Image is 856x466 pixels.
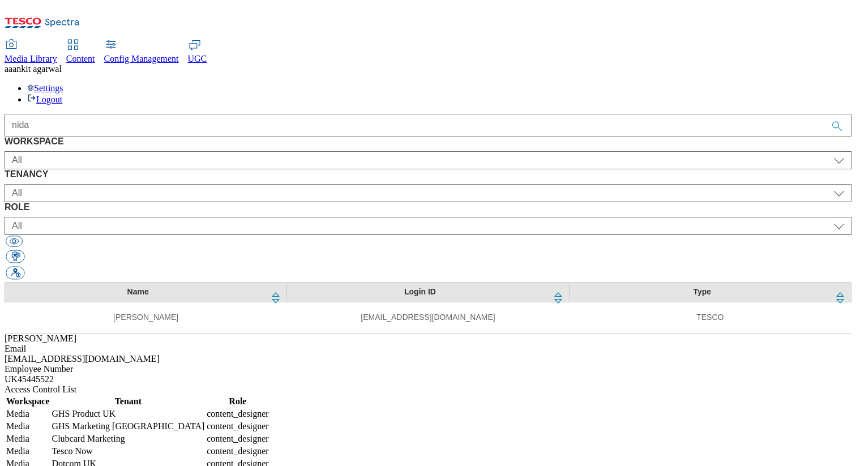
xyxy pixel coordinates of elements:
[569,302,851,333] td: TESCO
[576,287,828,297] div: Type
[5,334,76,343] span: [PERSON_NAME]
[6,433,50,444] td: Media
[5,114,851,136] input: Accessible label text
[188,40,207,64] a: UGC
[12,64,62,74] span: ankit agarwal
[206,433,269,444] td: content_designer
[5,169,851,179] label: TENANCY
[6,408,50,420] td: Media
[188,54,207,63] span: UGC
[51,408,205,420] td: GHS Product UK
[5,302,287,333] td: [PERSON_NAME]
[66,54,95,63] span: Content
[5,54,57,63] span: Media Library
[12,287,264,297] div: Name
[5,64,12,74] span: aa
[27,83,63,93] a: Settings
[5,364,851,374] div: Employee Number
[5,384,851,395] div: Access Control List
[51,446,205,457] td: Tesco Now
[104,40,179,64] a: Config Management
[5,202,851,212] label: ROLE
[206,446,269,457] td: content_designer
[6,396,50,407] th: Workspace
[5,136,851,147] label: WORKSPACE
[206,408,269,420] td: content_designer
[6,421,50,432] td: Media
[5,354,851,364] div: [EMAIL_ADDRESS][DOMAIN_NAME]
[206,396,269,407] th: Role
[27,95,62,104] a: Logout
[51,421,205,432] td: GHS Marketing [GEOGRAPHIC_DATA]
[5,374,851,384] div: UK45445522
[206,421,269,432] td: content_designer
[6,446,50,457] td: Media
[5,344,851,354] div: Email
[287,302,569,333] td: [EMAIL_ADDRESS][DOMAIN_NAME]
[294,287,546,297] div: Login ID
[66,40,95,64] a: Content
[51,396,205,407] th: Tenant
[51,433,205,444] td: Clubcard Marketing
[104,54,179,63] span: Config Management
[5,40,57,64] a: Media Library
